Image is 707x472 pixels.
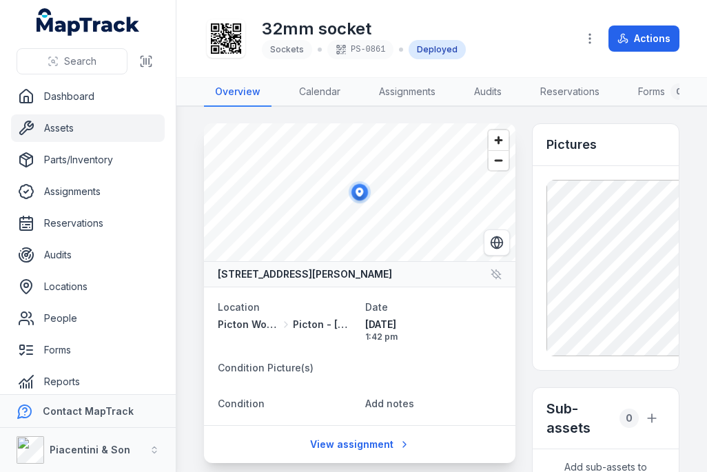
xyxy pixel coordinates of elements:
span: Sockets [270,44,304,54]
a: Reservations [11,209,165,237]
a: Reports [11,368,165,396]
a: Audits [463,78,513,107]
a: Dashboard [11,83,165,110]
div: PS-0861 [327,40,393,59]
h3: Pictures [546,135,597,154]
span: Date [365,301,388,313]
h1: 32mm socket [262,18,466,40]
a: Reservations [529,78,611,107]
a: Forms [11,336,165,364]
span: Picton Workshops & Bays [218,318,279,331]
span: Condition Picture(s) [218,362,314,373]
div: Deployed [409,40,466,59]
canvas: Map [204,123,515,261]
a: Audits [11,241,165,269]
span: Add notes [365,398,414,409]
strong: Piacentini & Son [50,444,130,455]
span: Picton - [GEOGRAPHIC_DATA] [293,318,354,331]
button: Search [17,48,127,74]
span: Search [64,54,96,68]
span: Condition [218,398,265,409]
a: Locations [11,273,165,300]
span: [DATE] [365,318,502,331]
a: Parts/Inventory [11,146,165,174]
button: Zoom out [489,150,509,170]
a: Assets [11,114,165,142]
time: 9/10/2025, 1:42:17 pm [365,318,502,342]
div: 0 [619,409,639,428]
a: Forms0 [627,78,698,107]
strong: Contact MapTrack [43,405,134,417]
a: Picton Workshops & BaysPicton - [GEOGRAPHIC_DATA] [218,318,354,331]
a: View assignment [301,431,419,458]
a: Assignments [11,178,165,205]
a: Overview [204,78,271,107]
div: 0 [670,83,687,100]
h2: Sub-assets [546,399,614,438]
span: 1:42 pm [365,331,502,342]
strong: [STREET_ADDRESS][PERSON_NAME] [218,267,392,281]
a: People [11,305,165,332]
button: Zoom in [489,130,509,150]
button: Actions [608,25,679,52]
button: Switch to Satellite View [484,229,510,256]
a: Calendar [288,78,351,107]
a: Assignments [368,78,447,107]
span: Location [218,301,260,313]
a: MapTrack [37,8,140,36]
